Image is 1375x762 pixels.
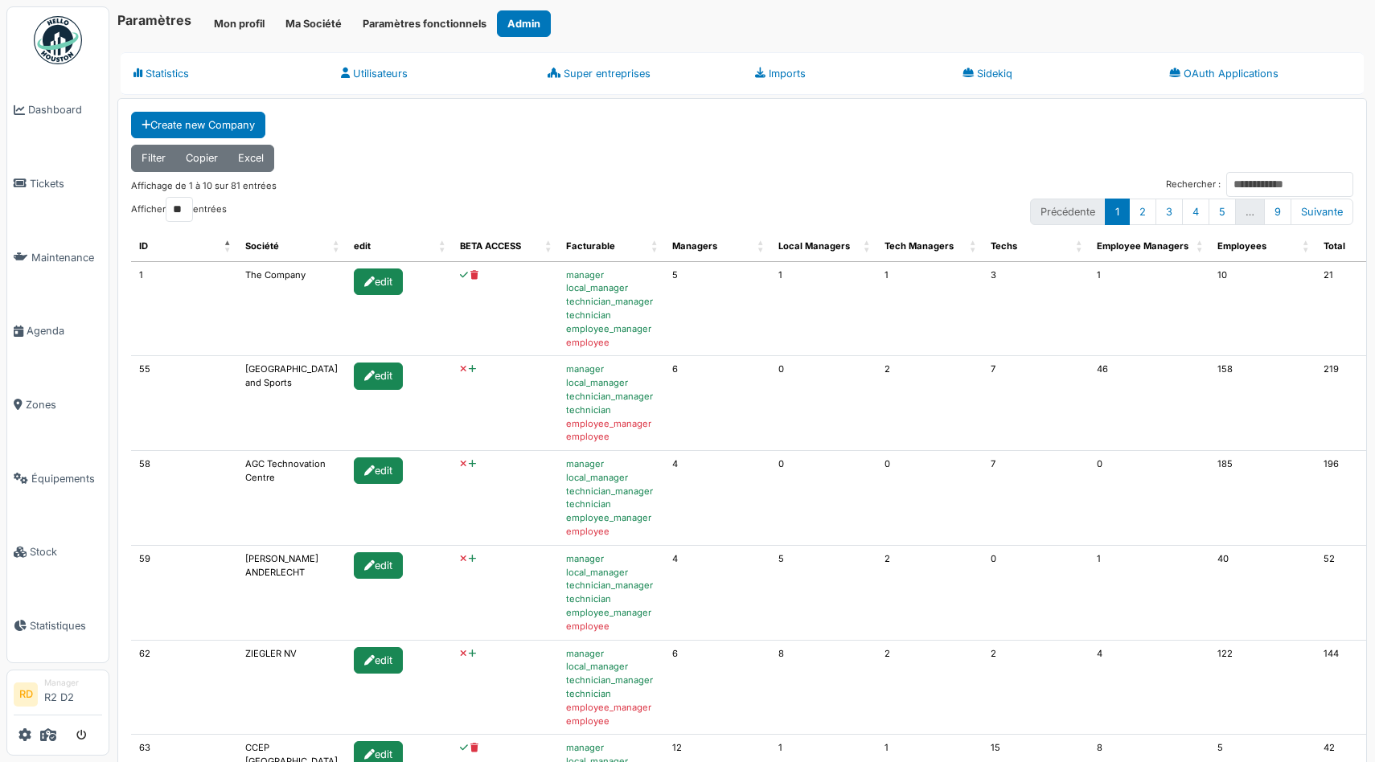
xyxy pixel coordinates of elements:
span: Stock [30,544,102,559]
td: 10 [1209,262,1315,357]
span: Excel [238,152,264,164]
td: 2 [876,641,983,735]
div: technician [566,687,656,701]
td: 2 [876,546,983,641]
td: 59 [131,546,237,641]
div: technician [566,404,656,417]
th: Employees : activer pour trier la colonne par ordre croissant [1209,231,1315,262]
div: manager [566,552,656,566]
th: ID : activer pour trier la colonne par ordre décroissant [131,231,237,262]
td: 0 [770,356,876,451]
td: 122 [1209,641,1315,735]
div: employee_manager [566,322,656,336]
div: employee_manager [566,606,656,620]
a: Zones [7,368,109,442]
th: Facturable : activer pour trier la colonne par ordre croissant [558,231,664,262]
a: Tickets [7,147,109,221]
div: edit [354,647,403,674]
td: 1 [770,262,876,357]
span: Zones [26,397,102,412]
td: 0 [1089,451,1209,546]
span: Équipements [31,471,102,486]
td: 58 [131,451,237,546]
button: Ma Société [275,10,352,37]
label: Rechercher : [1166,172,1353,197]
a: Mon profil [203,10,275,37]
th: Techs : activer pour trier la colonne par ordre croissant [983,231,1089,262]
a: 5 [1209,199,1236,225]
div: manager [566,268,656,282]
span: Filter [142,152,166,164]
a: Super entreprises [535,52,742,95]
td: 1 [876,262,983,357]
div: local_manager [566,376,656,390]
a: Dashboard [7,73,109,147]
th: Managers : activer pour trier la colonne par ordre croissant [664,231,770,262]
div: employee [566,620,656,633]
a: edit [354,559,406,571]
th: Local Managers : activer pour trier la colonne par ordre croissant [770,231,876,262]
div: employee_manager [566,417,656,431]
a: Équipements [7,441,109,515]
div: local_manager [566,471,656,485]
li: RD [14,682,38,707]
img: Badge_color-CXgf-gQk.svg [34,16,82,64]
td: [GEOGRAPHIC_DATA] and Sports [237,356,346,451]
td: 46 [1089,356,1209,451]
li: R2 D2 [44,677,102,711]
td: 2 [983,641,1089,735]
td: The Company [237,262,346,357]
div: technician_manager [566,390,656,404]
td: 7 [983,356,1089,451]
a: 9 [1264,199,1291,225]
a: edit [354,370,406,381]
span: translation missing: fr.user.employees [1217,240,1266,252]
div: edit [354,552,403,579]
td: 6 [664,641,770,735]
td: 1 [1089,546,1209,641]
div: employee [566,525,656,539]
td: [PERSON_NAME] ANDERLECHT [237,546,346,641]
td: 4 [1089,641,1209,735]
div: manager [566,647,656,661]
span: Tickets [30,176,102,191]
th: Tech Managers : activer pour trier la colonne par ordre croissant [876,231,983,262]
span: translation missing: fr.user.employee_managers [1097,240,1188,252]
td: 2 [876,356,983,451]
div: Affichage de 1 à 10 sur 81 entrées [131,172,277,197]
a: Suivante [1291,199,1353,225]
div: technician [566,309,656,322]
div: edit [354,363,403,389]
a: Paramètres fonctionnels [352,10,497,37]
td: 1 [1089,262,1209,357]
div: manager [566,741,656,755]
div: Manager [44,677,102,689]
th: Employee Managers : activer pour trier la colonne par ordre croissant [1089,231,1209,262]
a: 4 [1182,199,1209,225]
a: Maintenance [7,220,109,294]
div: technician [566,498,656,511]
button: Admin [497,10,551,37]
div: technician_manager [566,674,656,687]
a: 1 [1105,199,1130,225]
div: technician [566,592,656,606]
a: Sidekiq [950,52,1157,95]
button: Filter [131,145,176,171]
div: edit [354,268,403,295]
button: Excel [228,145,274,171]
div: employee [566,336,656,350]
a: 3 [1155,199,1183,225]
a: Statistiques [7,589,109,663]
td: 6 [664,356,770,451]
select: Afficherentrées [166,197,193,222]
input: Rechercher : [1226,172,1353,197]
td: 62 [131,641,237,735]
td: 7 [983,451,1089,546]
label: Afficher entrées [131,197,227,222]
span: translation missing: fr.user.techs [991,240,1017,252]
div: employee_manager [566,701,656,715]
div: manager [566,363,656,376]
span: Statistiques [30,618,102,633]
div: technician_manager [566,295,656,309]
